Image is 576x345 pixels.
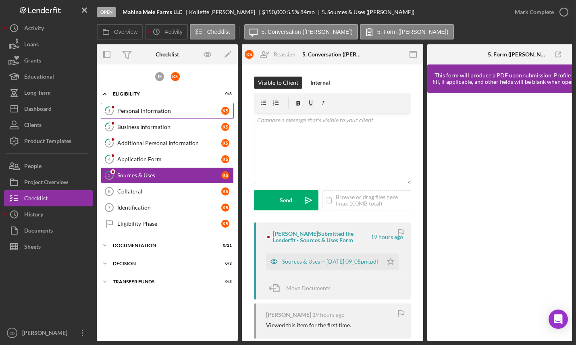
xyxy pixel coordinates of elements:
[287,9,299,15] div: 5.5 %
[117,188,221,195] div: Collateral
[117,124,221,130] div: Business Information
[114,29,137,35] label: Overview
[300,9,315,15] div: 84 mo
[221,187,229,195] div: K S
[360,24,454,39] button: 5. Form ([PERSON_NAME])
[377,29,449,35] label: 5. Form ([PERSON_NAME])
[189,9,262,15] div: Kollette [PERSON_NAME]
[217,279,232,284] div: 0 / 3
[282,258,378,265] div: Sources & Uses -- [DATE] 09_05pm.pdf
[108,205,110,210] tspan: 7
[164,29,182,35] label: Activity
[4,222,93,239] a: Documents
[155,72,164,81] div: j s
[217,91,232,96] div: 0 / 8
[266,254,399,270] button: Sources & Uses -- [DATE] 09_05pm.pdf
[245,50,254,59] div: K S
[190,24,235,39] button: Checklist
[97,7,116,17] div: Open
[266,322,351,328] div: Viewed this item for the first time.
[273,231,370,243] div: [PERSON_NAME] Submitted the Lenderfit - Sources & Uses Form
[145,24,187,39] button: Activity
[108,156,111,162] tspan: 4
[306,77,334,89] button: Internal
[108,124,110,129] tspan: 2
[101,135,234,151] a: 3Additional Personal InformationKS
[101,119,234,135] a: 2Business InformationKS
[254,190,318,210] button: Send
[108,108,110,113] tspan: 1
[302,51,363,58] div: 5. Conversation ([PERSON_NAME])
[286,285,331,291] span: Move Documents
[117,108,221,114] div: Personal Information
[117,172,221,179] div: Sources & Uses
[101,167,234,183] a: 5Sources & UsesKS
[262,29,353,35] label: 5. Conversation ([PERSON_NAME])
[312,312,345,318] time: 2025-10-08 00:54
[507,4,572,20] button: Mark Complete
[221,107,229,115] div: K S
[101,200,234,216] a: 7IdentificationKS
[20,325,73,343] div: [PERSON_NAME]
[113,91,212,96] div: Eligibility
[108,189,110,194] tspan: 6
[171,72,180,81] div: K S
[310,77,330,89] div: Internal
[113,261,212,266] div: Decision
[515,4,554,20] div: Mark Complete
[108,140,110,145] tspan: 3
[101,183,234,200] a: 6CollateralKS
[221,171,229,179] div: K S
[549,310,568,329] div: Open Intercom Messenger
[371,234,403,240] time: 2025-10-08 01:05
[113,279,212,284] div: Transfer Funds
[258,77,298,89] div: Visible to Client
[488,51,548,58] div: 5. Form ([PERSON_NAME])
[101,216,234,232] a: Eligibility PhaseKS
[10,331,15,335] text: EB
[117,140,221,146] div: Additional Personal Information
[117,204,221,211] div: Identification
[113,243,212,248] div: Documentation
[244,24,358,39] button: 5. Conversation ([PERSON_NAME])
[266,278,339,298] button: Move Documents
[254,77,302,89] button: Visible to Client
[24,239,41,257] div: Sheets
[221,155,229,163] div: K S
[217,243,232,248] div: 0 / 21
[221,220,229,228] div: K S
[274,46,295,62] div: Reassign
[117,156,221,162] div: Application Form
[221,123,229,131] div: K S
[97,24,143,39] button: Overview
